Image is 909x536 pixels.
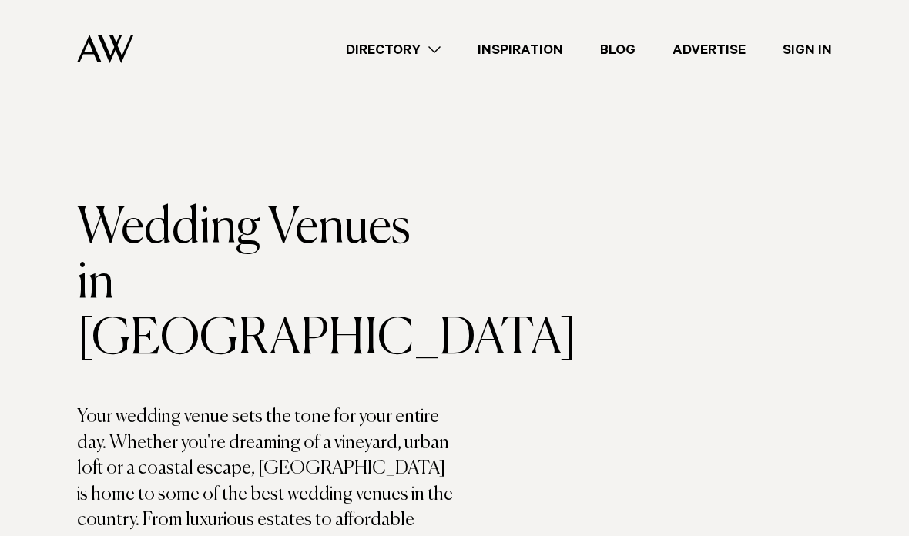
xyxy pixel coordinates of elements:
[77,201,454,367] h1: Wedding Venues in [GEOGRAPHIC_DATA]
[582,39,654,60] a: Blog
[654,39,764,60] a: Advertise
[764,39,850,60] a: Sign In
[459,39,582,60] a: Inspiration
[77,35,133,63] img: Auckland Weddings Logo
[327,39,459,60] a: Directory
